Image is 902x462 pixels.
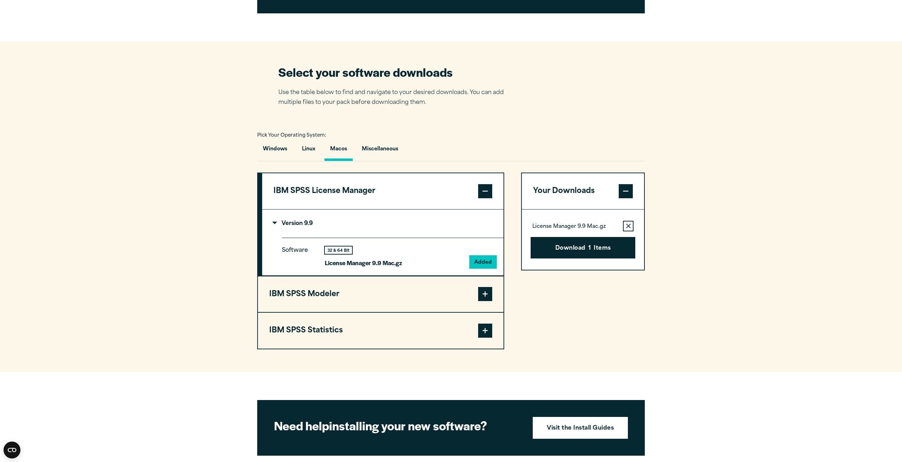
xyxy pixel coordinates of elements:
p: License Manager 9.9 Mac.gz [532,223,606,230]
button: IBM SPSS Modeler [258,276,503,312]
button: Linux [296,141,321,161]
p: Use the table below to find and navigate to your desired downloads. You can add multiple files to... [278,88,514,108]
h2: Select your software downloads [278,64,514,80]
button: Download1Items [531,237,635,259]
button: Macos [325,141,353,161]
a: Visit the Install Guides [533,417,628,439]
button: IBM SPSS Statistics [258,313,503,349]
button: Your Downloads [522,173,644,209]
summary: Version 9.9 [262,210,503,238]
p: Version 9.9 [273,221,313,226]
p: License Manager 9.9 Mac.gz [325,258,402,268]
button: Windows [257,141,293,161]
div: Your Downloads [522,209,644,270]
span: Pick Your Operating System: [257,133,326,138]
button: IBM SPSS License Manager [262,173,503,209]
button: Open CMP widget [4,442,20,458]
div: IBM SPSS License Manager [262,209,503,276]
button: Added [470,256,496,268]
span: 1 [588,244,591,253]
strong: Need help [274,417,329,434]
div: 32 & 64 Bit [325,246,352,254]
p: Software [282,245,314,262]
button: Miscellaneous [356,141,404,161]
strong: Visit the Install Guides [547,424,614,433]
h2: installing your new software? [274,418,521,433]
